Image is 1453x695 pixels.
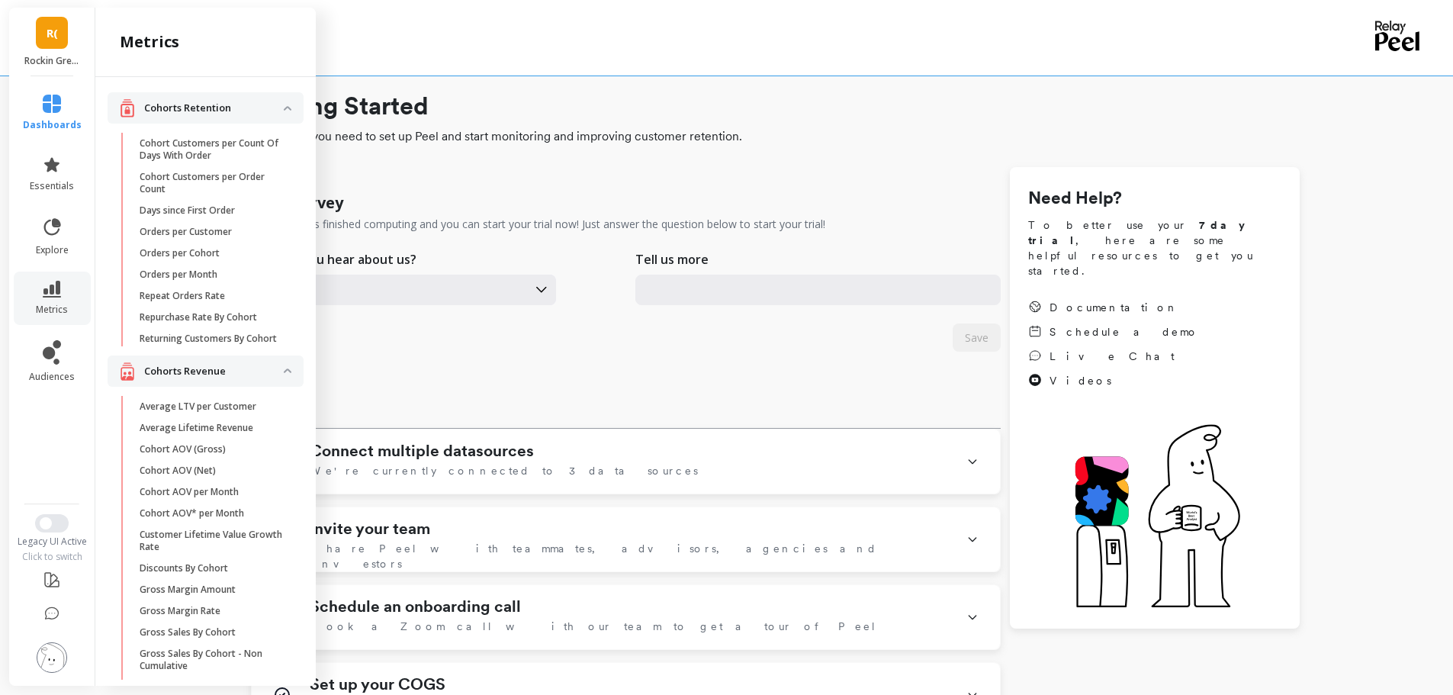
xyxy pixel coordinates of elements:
[310,675,445,693] h1: Set up your COGS
[140,507,244,520] p: Cohort AOV* per Month
[35,514,69,533] button: Switch to New UI
[1050,373,1111,388] span: Videos
[30,180,74,192] span: essentials
[140,562,228,574] p: Discounts By Cohort
[310,463,698,478] span: We're currently connected to 3 data sources
[251,88,1300,124] h1: Getting Started
[251,127,1300,146] span: Everything you need to set up Peel and start monitoring and improving customer retention.
[120,98,135,117] img: navigation item icon
[140,333,277,345] p: Returning Customers By Cohort
[140,584,236,596] p: Gross Margin Amount
[140,443,226,455] p: Cohort AOV (Gross)
[8,536,97,548] div: Legacy UI Active
[120,31,179,53] h2: metrics
[8,551,97,563] div: Click to switch
[284,106,291,111] img: down caret icon
[140,311,257,323] p: Repurchase Rate By Cohort
[140,529,285,553] p: Customer Lifetime Value Growth Rate
[1028,300,1199,315] a: Documentation
[140,648,285,672] p: Gross Sales By Cohort - Non Cumulative
[47,24,58,42] span: R(
[310,442,534,460] h1: Connect multiple datasources
[1028,324,1199,339] a: Schedule a demo
[1050,300,1179,315] span: Documentation
[140,247,220,259] p: Orders per Cohort
[1028,217,1281,278] span: To better use your , here are some helpful resources to get you started.
[24,55,80,67] p: Rockin Green (Essor)
[1050,324,1199,339] span: Schedule a demo
[310,541,948,571] span: Share Peel with teammates, advisors, agencies and investors
[120,362,135,381] img: navigation item icon
[140,137,285,162] p: Cohort Customers per Count Of Days With Order
[140,626,236,639] p: Gross Sales By Cohort
[140,269,217,281] p: Orders per Month
[310,619,877,634] span: Book a Zoom call with our team to get a tour of Peel
[1050,349,1175,364] span: Live Chat
[23,119,82,131] span: dashboards
[140,226,232,238] p: Orders per Customer
[144,364,284,379] p: Cohorts Revenue
[1028,185,1281,211] h1: Need Help?
[310,597,521,616] h1: Schedule an onboarding call
[635,250,709,269] p: Tell us more
[251,217,825,232] p: Your data has finished computing and you can start your trial now! Just answer the question below...
[36,304,68,316] span: metrics
[140,605,220,617] p: Gross Margin Rate
[140,422,253,434] p: Average Lifetime Revenue
[1028,373,1199,388] a: Videos
[310,520,430,538] h1: Invite your team
[144,101,284,116] p: Cohorts Retention
[140,486,239,498] p: Cohort AOV per Month
[37,642,67,673] img: profile picture
[1028,219,1258,246] strong: 7 day trial
[251,250,416,269] p: How did you hear about us?
[140,465,216,477] p: Cohort AOV (Net)
[140,171,285,195] p: Cohort Customers per Order Count
[36,244,69,256] span: explore
[140,204,235,217] p: Days since First Order
[284,368,291,373] img: down caret icon
[140,401,256,413] p: Average LTV per Customer
[29,371,75,383] span: audiences
[140,290,225,302] p: Repeat Orders Rate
